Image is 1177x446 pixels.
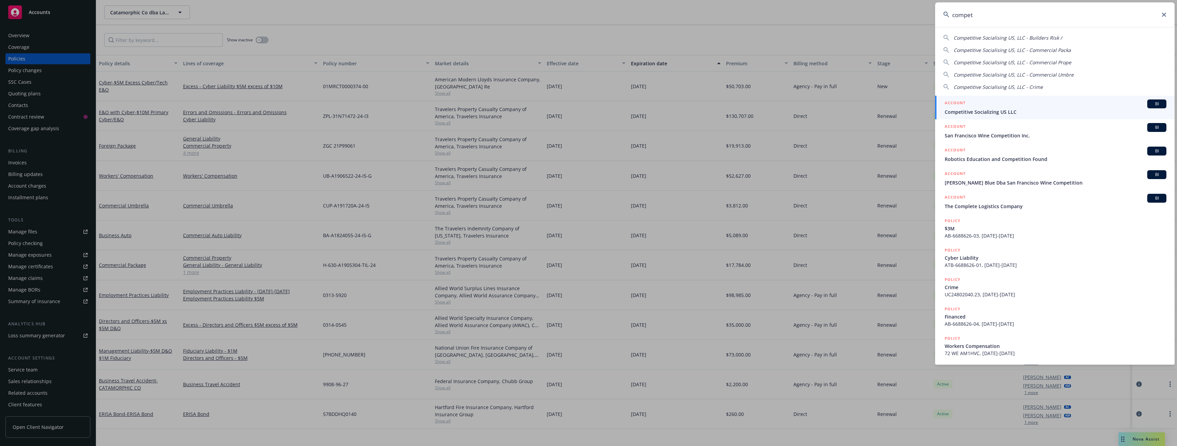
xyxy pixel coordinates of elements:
span: UC24802040.23, [DATE]-[DATE] [945,291,1166,298]
a: POLICYWorkers Compensation72 WE AM1HVC, [DATE]-[DATE] [935,331,1175,361]
span: Competitive Socialising US, LLC - Crime [954,84,1043,90]
span: Competitive Socialising US, LLC - Commercial Packa [954,47,1071,53]
a: POLICYCrimeUC24802040.23, [DATE]-[DATE] [935,272,1175,302]
h5: POLICY [945,306,960,312]
h5: ACCOUNT [945,170,966,178]
span: Competitive Socialising US, LLC - Commercial Umbre [954,71,1074,78]
input: Search... [935,2,1175,27]
span: BI [1150,101,1164,107]
span: The Complete Logistics Company [945,203,1166,210]
span: Crime [945,284,1166,291]
a: POLICYFinancedAB-6688626-04, [DATE]-[DATE] [935,302,1175,331]
h5: ACCOUNT [945,147,966,155]
span: BI [1150,148,1164,154]
span: Workers Compensation [945,342,1166,350]
h5: POLICY [945,276,960,283]
span: AB-6688626-04, [DATE]-[DATE] [945,320,1166,327]
h5: POLICY [945,217,960,224]
span: Robotics Education and Competition Found [945,156,1166,163]
a: ACCOUNTBISan Francisco Wine Competition Inc. [935,119,1175,143]
h5: POLICY [945,335,960,342]
span: ATB-6688626-01, [DATE]-[DATE] [945,261,1166,269]
span: 72 WE AM1HVC, [DATE]-[DATE] [945,350,1166,357]
span: Financed [945,313,1166,320]
span: Competitive Socialising US, LLC - Commercial Prope [954,59,1071,66]
span: Competitive Socializing US LLC [945,108,1166,116]
h5: ACCOUNT [945,194,966,202]
span: Competitive Socialising US, LLC - Builders Risk / [954,35,1062,41]
a: ACCOUNTBIThe Complete Logistics Company [935,190,1175,214]
span: [PERSON_NAME] Blue Dba San Francisco Wine Competition [945,179,1166,186]
a: POLICY$3MAB-6688626-03, [DATE]-[DATE] [935,214,1175,243]
a: ACCOUNTBICompetitive Socializing US LLC [935,96,1175,119]
a: POLICYCyber LiabilityATB-6688626-01, [DATE]-[DATE] [935,243,1175,272]
span: BI [1150,195,1164,201]
h5: POLICY [945,247,960,254]
span: AB-6688626-03, [DATE]-[DATE] [945,232,1166,239]
span: Cyber Liability [945,254,1166,261]
span: BI [1150,124,1164,131]
span: San Francisco Wine Competition Inc. [945,132,1166,139]
span: BI [1150,172,1164,178]
h5: ACCOUNT [945,123,966,131]
a: ACCOUNTBI[PERSON_NAME] Blue Dba San Francisco Wine Competition [935,166,1175,190]
h5: ACCOUNT [945,99,966,108]
span: $3M [945,225,1166,232]
a: ACCOUNTBIRobotics Education and Competition Found [935,143,1175,166]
